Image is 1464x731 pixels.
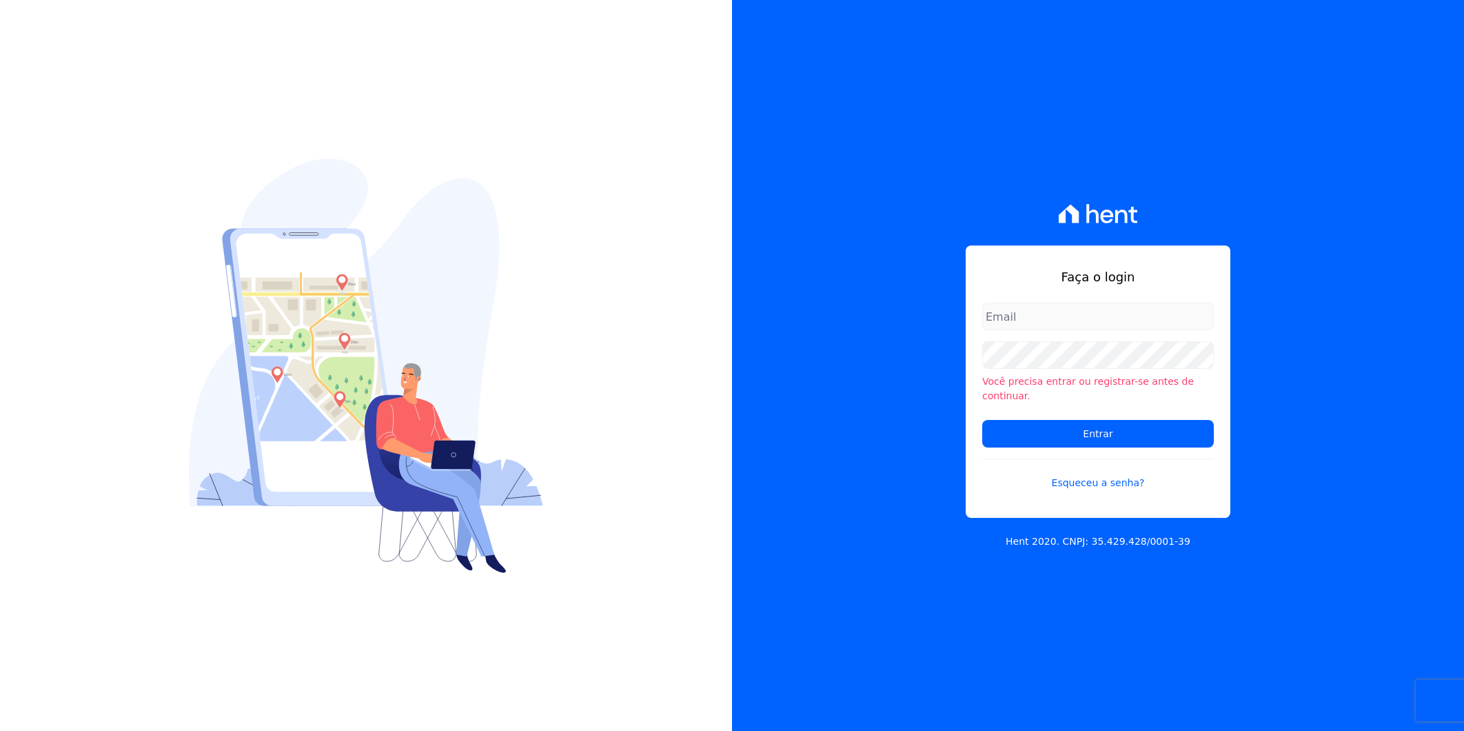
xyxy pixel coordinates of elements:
[982,420,1214,448] input: Entrar
[1006,534,1190,549] p: Hent 2020. CNPJ: 35.429.428/0001-39
[982,459,1214,490] a: Esqueceu a senha?
[982,374,1214,403] li: Você precisa entrar ou registrar-se antes de continuar.
[189,159,543,573] img: Login
[982,268,1214,286] h1: Faça o login
[982,303,1214,330] input: Email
